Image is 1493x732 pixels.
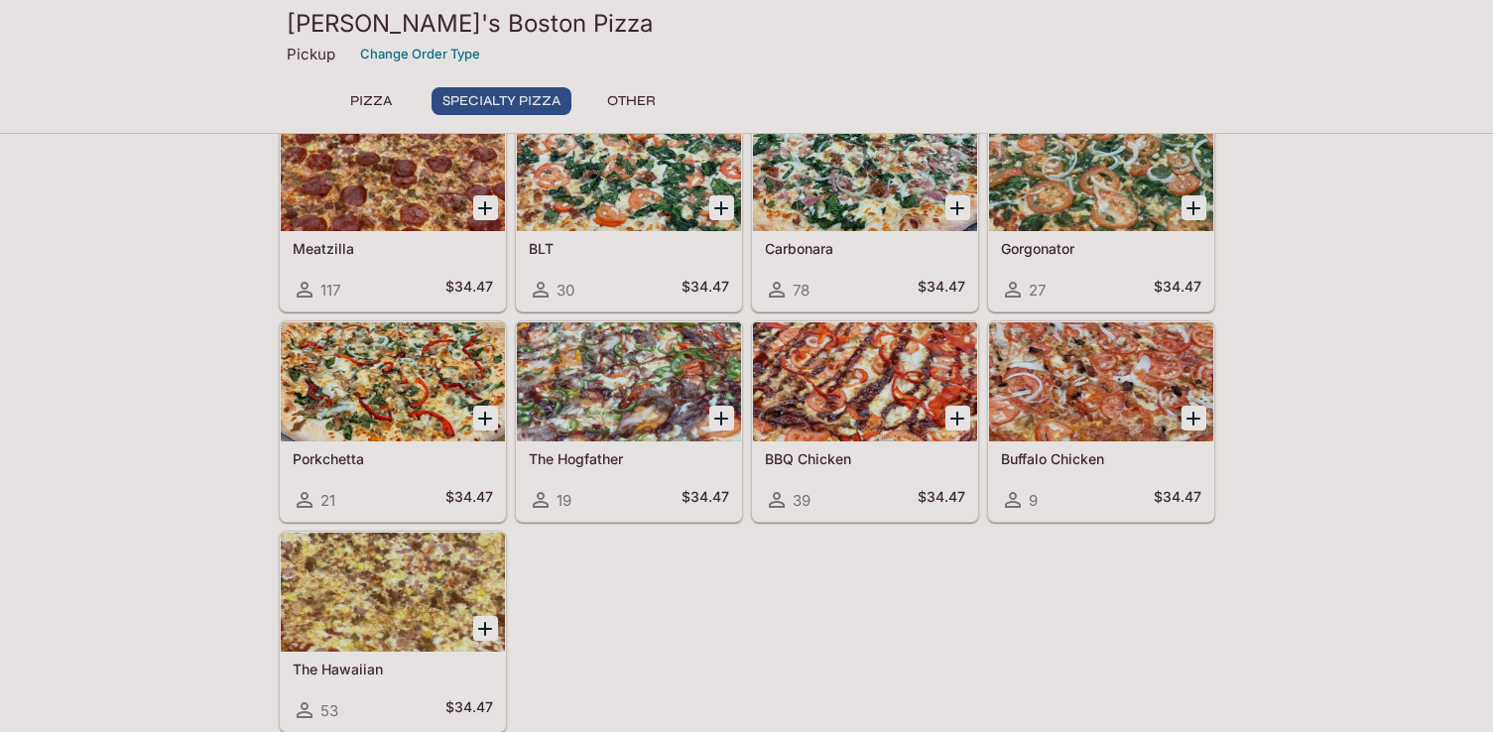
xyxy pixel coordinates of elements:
[918,488,965,512] h5: $34.47
[320,281,340,300] span: 117
[517,322,741,441] div: The Hogfather
[281,112,505,231] div: Meatzilla
[326,87,416,115] button: Pizza
[280,321,506,522] a: Porkchetta21$34.47
[445,278,493,302] h5: $34.47
[1029,491,1038,510] span: 9
[529,450,729,467] h5: The Hogfather
[988,321,1214,522] a: Buffalo Chicken9$34.47
[1001,450,1201,467] h5: Buffalo Chicken
[1182,195,1206,220] button: Add Gorgonator
[753,322,977,441] div: BBQ Chicken
[989,322,1213,441] div: Buffalo Chicken
[793,491,810,510] span: 39
[293,240,493,257] h5: Meatzilla
[281,533,505,652] div: The Hawaiian
[445,698,493,722] h5: $34.47
[281,322,505,441] div: Porkchetta
[752,321,978,522] a: BBQ Chicken39$34.47
[473,406,498,430] button: Add Porkchetta
[1154,488,1201,512] h5: $34.47
[287,8,1207,39] h3: [PERSON_NAME]'s Boston Pizza
[280,532,506,732] a: The Hawaiian53$34.47
[752,111,978,311] a: Carbonara78$34.47
[793,281,809,300] span: 78
[517,112,741,231] div: BLT
[709,406,734,430] button: Add The Hogfather
[351,39,489,69] button: Change Order Type
[557,281,574,300] span: 30
[445,488,493,512] h5: $34.47
[1001,240,1201,257] h5: Gorgonator
[516,111,742,311] a: BLT30$34.47
[432,87,571,115] button: Specialty Pizza
[320,701,338,720] span: 53
[293,661,493,677] h5: The Hawaiian
[918,278,965,302] h5: $34.47
[945,195,970,220] button: Add Carbonara
[529,240,729,257] h5: BLT
[587,87,677,115] button: Other
[293,450,493,467] h5: Porkchetta
[682,278,729,302] h5: $34.47
[709,195,734,220] button: Add BLT
[280,111,506,311] a: Meatzilla117$34.47
[945,406,970,430] button: Add BBQ Chicken
[1029,281,1046,300] span: 27
[765,240,965,257] h5: Carbonara
[320,491,335,510] span: 21
[557,491,571,510] span: 19
[682,488,729,512] h5: $34.47
[765,450,965,467] h5: BBQ Chicken
[287,45,335,63] p: Pickup
[516,321,742,522] a: The Hogfather19$34.47
[1182,406,1206,430] button: Add Buffalo Chicken
[988,111,1214,311] a: Gorgonator27$34.47
[753,112,977,231] div: Carbonara
[1154,278,1201,302] h5: $34.47
[473,195,498,220] button: Add Meatzilla
[473,616,498,641] button: Add The Hawaiian
[989,112,1213,231] div: Gorgonator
